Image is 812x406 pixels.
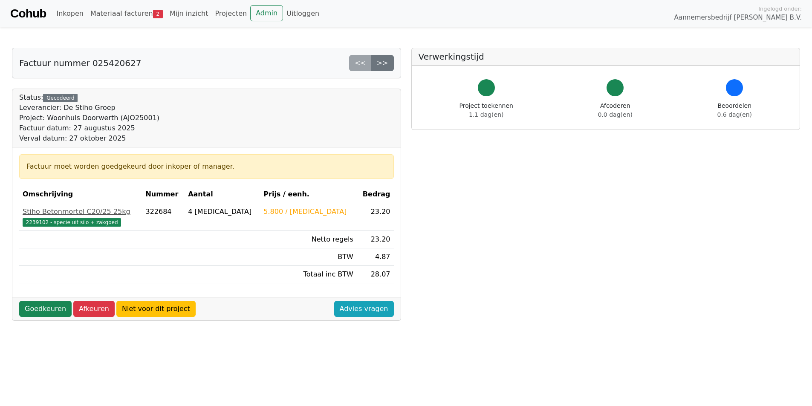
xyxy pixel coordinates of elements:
td: 4.87 [357,248,394,266]
div: Project toekennen [459,101,513,119]
div: Factuur moet worden goedgekeurd door inkoper of manager. [26,161,387,172]
div: Gecodeerd [43,94,78,102]
span: 0.6 dag(en) [717,111,752,118]
th: Nummer [142,186,185,203]
h5: Factuur nummer 025420627 [19,58,141,68]
th: Omschrijving [19,186,142,203]
div: Beoordelen [717,101,752,119]
td: 28.07 [357,266,394,283]
a: Niet voor dit project [116,301,196,317]
span: 0.0 dag(en) [598,111,633,118]
td: Netto regels [260,231,357,248]
td: 23.20 [357,203,394,231]
a: Projecten [211,5,250,22]
a: Advies vragen [334,301,394,317]
a: Inkopen [53,5,87,22]
a: Goedkeuren [19,301,72,317]
div: Leverancier: De Stiho Groep [19,103,159,113]
a: Admin [250,5,283,21]
span: 2239102 - specie uit silo + zakgoed [23,218,121,227]
div: Stiho Betonmortel C20/25 25kg [23,207,139,217]
div: Project: Woonhuis Doorwerth (AJO25001) [19,113,159,123]
td: BTW [260,248,357,266]
h5: Verwerkingstijd [419,52,793,62]
span: 2 [153,10,163,18]
a: Stiho Betonmortel C20/25 25kg2239102 - specie uit silo + zakgoed [23,207,139,227]
a: Mijn inzicht [166,5,212,22]
div: 4 [MEDICAL_DATA] [188,207,257,217]
th: Prijs / eenh. [260,186,357,203]
td: Totaal inc BTW [260,266,357,283]
div: Status: [19,92,159,144]
a: Uitloggen [283,5,323,22]
span: 1.1 dag(en) [469,111,503,118]
span: Ingelogd onder: [758,5,802,13]
div: Factuur datum: 27 augustus 2025 [19,123,159,133]
a: Materiaal facturen2 [87,5,166,22]
a: Cohub [10,3,46,24]
div: 5.800 / [MEDICAL_DATA] [263,207,353,217]
td: 23.20 [357,231,394,248]
a: >> [371,55,394,71]
a: Afkeuren [73,301,115,317]
th: Aantal [185,186,260,203]
td: 322684 [142,203,185,231]
th: Bedrag [357,186,394,203]
span: Aannemersbedrijf [PERSON_NAME] B.V. [674,13,802,23]
div: Verval datum: 27 oktober 2025 [19,133,159,144]
div: Afcoderen [598,101,633,119]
